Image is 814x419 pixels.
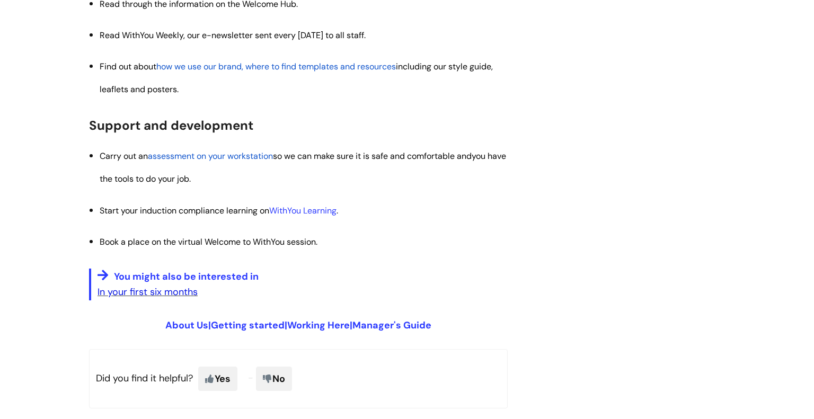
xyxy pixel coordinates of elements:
[89,349,508,408] p: Did you find it helpful?
[269,205,337,216] a: WithYou Learning
[100,61,156,72] span: Find out about
[165,319,208,332] a: About Us
[156,61,396,72] a: how we use our brand, where to find templates and resources
[100,30,366,41] span: Read WithYou Weekly, our e-newsletter sent every [DATE] to all staff.
[100,205,338,216] span: Start your induction compliance learning on .
[148,150,273,162] span: assessment on your workstation
[100,150,148,162] span: Carry out an
[89,117,253,133] span: Support and development
[100,236,317,247] span: Book a place on the virtual Welcome to WithYou session.
[114,270,259,283] span: You might also be interested in
[148,146,273,163] a: assessment on your workstation
[273,150,472,162] span: so we can make sure it is safe and comfortable and
[352,319,431,332] a: Manager's Guide
[198,367,237,391] span: Yes
[165,319,431,332] span: | | |
[287,319,350,332] a: Working Here
[211,319,285,332] a: Getting started
[256,367,292,391] span: No
[98,286,198,298] a: In your first six months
